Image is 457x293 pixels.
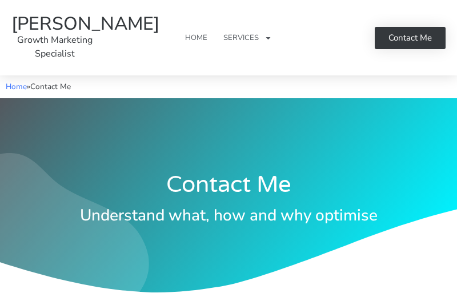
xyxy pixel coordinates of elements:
[388,34,432,42] span: Contact Me
[11,33,98,61] p: Growth Marketing Specialist
[6,81,27,92] a: Home
[6,81,71,92] span: »
[26,173,431,196] h1: Contact Me
[26,207,431,223] h3: Understand what, how and why optimise
[251,160,457,293] iframe: Chat Widget
[11,11,159,36] a: [PERSON_NAME]
[98,11,359,64] nav: Menu
[215,11,280,64] a: Services
[177,11,215,64] a: Home
[30,81,71,92] span: Contact Me
[375,27,446,49] a: Contact Me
